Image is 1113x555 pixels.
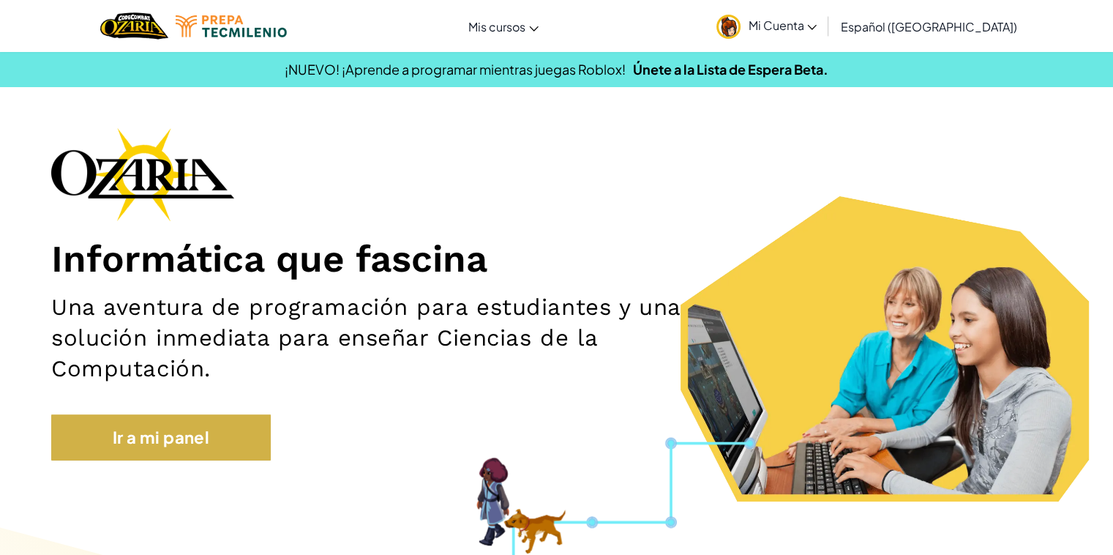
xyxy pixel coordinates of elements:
img: Home [100,11,168,41]
a: Español ([GEOGRAPHIC_DATA]) [833,7,1024,46]
span: Mis cursos [468,19,525,34]
a: Ir a mi panel [51,414,271,461]
span: Español ([GEOGRAPHIC_DATA]) [840,19,1016,34]
h1: Informática que fascina [51,236,1062,281]
span: ¡NUEVO! ¡Aprende a programar mientras juegas Roblox! [285,61,626,78]
h2: Una aventura de programación para estudiantes y una solución inmediata para enseñar Ciencias de l... [51,292,728,385]
a: Mi Cuenta [709,3,824,49]
img: avatar [716,15,741,39]
img: Ozaria branding logo [51,127,234,221]
a: Ozaria by CodeCombat logo [100,11,168,41]
span: Mi Cuenta [748,18,817,33]
img: Tecmilenio logo [176,15,287,37]
a: Mis cursos [461,7,546,46]
a: Únete a la Lista de Espera Beta. [633,61,828,78]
